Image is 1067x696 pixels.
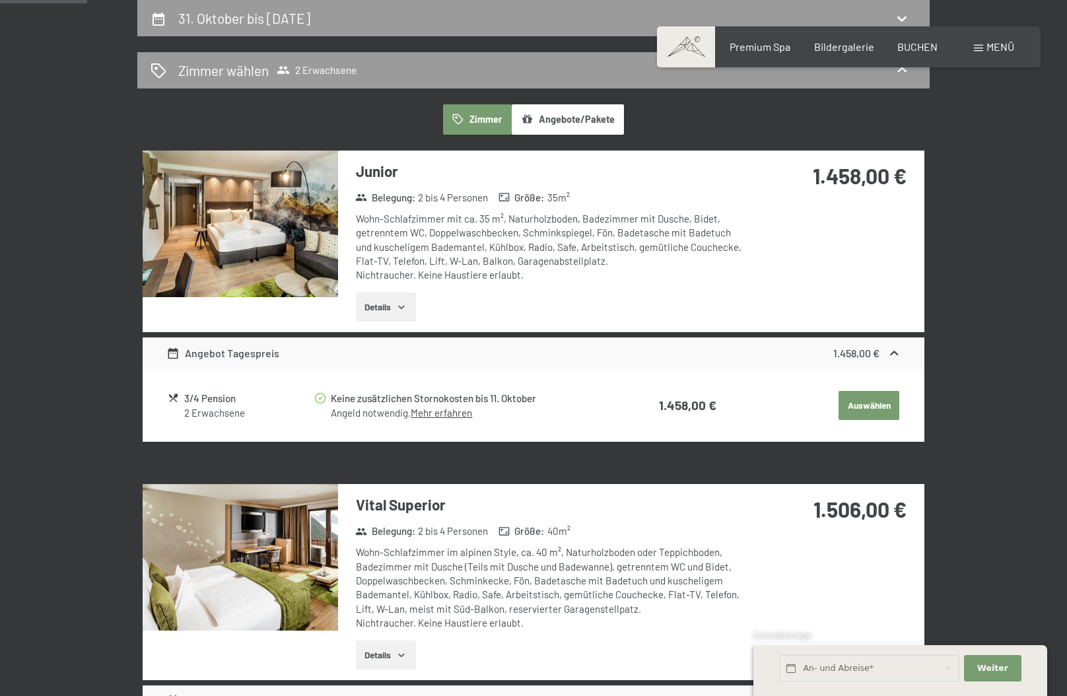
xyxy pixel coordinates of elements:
a: Premium Spa [730,40,790,53]
span: 2 bis 4 Personen [418,524,488,538]
h2: 31. Oktober bis [DATE] [178,10,310,26]
strong: Größe : [499,524,545,538]
a: BUCHEN [897,40,938,53]
span: Weiter [977,662,1008,674]
div: Wohn-Schlafzimmer mit ca. 35 m², Naturholzboden, Badezimmer mit Dusche, Bidet, getrenntem WC, Dop... [356,212,749,282]
a: Mehr erfahren [411,407,472,419]
button: Weiter [964,655,1021,682]
a: Bildergalerie [814,40,874,53]
h3: Junior [356,161,749,182]
img: mss_renderimg.php [143,484,338,631]
span: 40 m² [547,524,570,538]
button: Angebote/Pakete [512,104,624,135]
span: 35 m² [547,191,570,205]
button: Zimmer [443,104,512,135]
div: Wohn-Schlafzimmer im alpinen Style, ca. 40 m², Naturholzboden oder Teppichboden, Badezimmer mit D... [356,545,749,630]
div: Angebot Tagespreis1.458,00 € [143,337,924,369]
div: 3/4 Pension [184,391,313,406]
img: mss_renderimg.php [143,151,338,297]
div: Angebot Tagespreis [166,345,280,361]
div: Angeld notwendig. [331,406,605,420]
h2: Zimmer wählen [178,61,269,80]
span: 2 bis 4 Personen [418,191,488,205]
strong: 1.506,00 € [813,497,907,522]
strong: 1.458,00 € [813,163,907,188]
div: Keine zusätzlichen Stornokosten bis 11. Oktober [331,391,605,406]
span: Schnellanfrage [753,630,811,641]
span: Menü [986,40,1014,53]
strong: 1.458,00 € [833,347,879,359]
h3: Vital Superior [356,495,749,515]
div: 2 Erwachsene [184,406,313,420]
strong: 1.458,00 € [659,398,716,413]
span: 2 Erwachsene [277,63,357,77]
strong: Größe : [499,191,545,205]
strong: Belegung : [355,191,415,205]
strong: Belegung : [355,524,415,538]
button: Auswählen [839,391,899,420]
button: Details [356,641,416,670]
button: Details [356,293,416,322]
